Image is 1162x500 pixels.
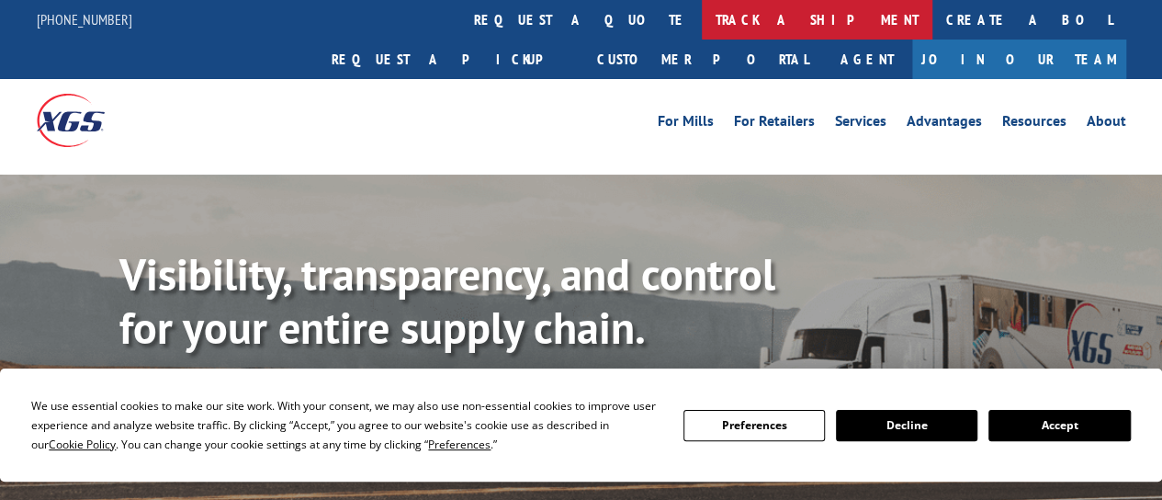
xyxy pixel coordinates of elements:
[318,40,583,79] a: Request a pickup
[658,114,714,134] a: For Mills
[988,410,1130,441] button: Accept
[683,410,825,441] button: Preferences
[835,114,886,134] a: Services
[1087,114,1126,134] a: About
[119,245,775,356] b: Visibility, transparency, and control for your entire supply chain.
[583,40,822,79] a: Customer Portal
[49,437,116,452] span: Cookie Policy
[734,114,815,134] a: For Retailers
[428,437,491,452] span: Preferences
[907,114,982,134] a: Advantages
[836,410,977,441] button: Decline
[912,40,1126,79] a: Join Our Team
[37,10,132,28] a: [PHONE_NUMBER]
[31,396,660,454] div: We use essential cookies to make our site work. With your consent, we may also use non-essential ...
[822,40,912,79] a: Agent
[1002,114,1066,134] a: Resources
